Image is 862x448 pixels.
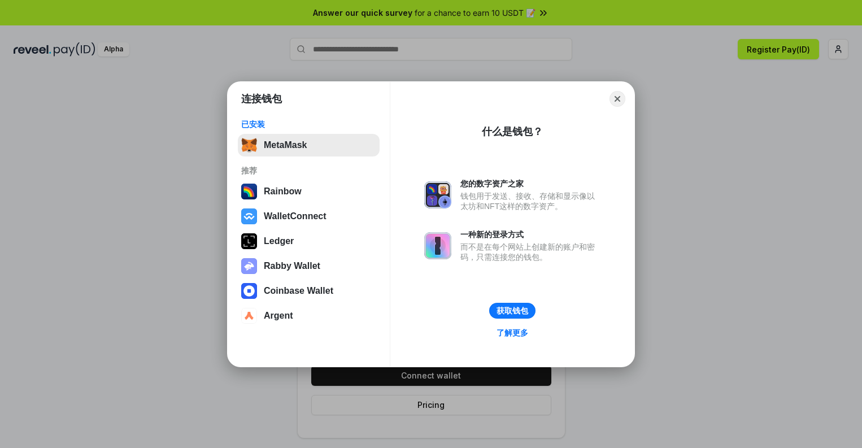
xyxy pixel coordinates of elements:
button: Argent [238,305,380,327]
img: svg+xml,%3Csvg%20width%3D%2228%22%20height%3D%2228%22%20viewBox%3D%220%200%2028%2028%22%20fill%3D... [241,283,257,299]
button: Rainbow [238,180,380,203]
div: 什么是钱包？ [482,125,543,138]
div: Coinbase Wallet [264,286,333,296]
img: svg+xml,%3Csvg%20xmlns%3D%22http%3A%2F%2Fwww.w3.org%2F2000%2Fsvg%22%20width%3D%2228%22%20height%3... [241,233,257,249]
div: MetaMask [264,140,307,150]
div: WalletConnect [264,211,326,221]
img: svg+xml,%3Csvg%20width%3D%2228%22%20height%3D%2228%22%20viewBox%3D%220%200%2028%2028%22%20fill%3D... [241,208,257,224]
div: 了解更多 [497,328,528,338]
div: 钱包用于发送、接收、存储和显示像以太坊和NFT这样的数字资产。 [460,191,600,211]
button: 获取钱包 [489,303,536,319]
div: 而不是在每个网站上创建新的账户和密码，只需连接您的钱包。 [460,242,600,262]
button: WalletConnect [238,205,380,228]
img: svg+xml,%3Csvg%20width%3D%22120%22%20height%3D%22120%22%20viewBox%3D%220%200%20120%20120%22%20fil... [241,184,257,199]
div: 已安装 [241,119,376,129]
img: svg+xml,%3Csvg%20xmlns%3D%22http%3A%2F%2Fwww.w3.org%2F2000%2Fsvg%22%20fill%3D%22none%22%20viewBox... [241,258,257,274]
div: Rabby Wallet [264,261,320,271]
img: svg+xml,%3Csvg%20xmlns%3D%22http%3A%2F%2Fwww.w3.org%2F2000%2Fsvg%22%20fill%3D%22none%22%20viewBox... [424,181,451,208]
div: 获取钱包 [497,306,528,316]
img: svg+xml,%3Csvg%20fill%3D%22none%22%20height%3D%2233%22%20viewBox%3D%220%200%2035%2033%22%20width%... [241,137,257,153]
div: 一种新的登录方式 [460,229,600,240]
div: 您的数字资产之家 [460,179,600,189]
button: Coinbase Wallet [238,280,380,302]
button: Close [610,91,625,107]
div: Rainbow [264,186,302,197]
button: Rabby Wallet [238,255,380,277]
button: MetaMask [238,134,380,156]
div: 推荐 [241,166,376,176]
button: Ledger [238,230,380,253]
div: Argent [264,311,293,321]
img: svg+xml,%3Csvg%20width%3D%2228%22%20height%3D%2228%22%20viewBox%3D%220%200%2028%2028%22%20fill%3D... [241,308,257,324]
a: 了解更多 [490,325,535,340]
img: svg+xml,%3Csvg%20xmlns%3D%22http%3A%2F%2Fwww.w3.org%2F2000%2Fsvg%22%20fill%3D%22none%22%20viewBox... [424,232,451,259]
div: Ledger [264,236,294,246]
h1: 连接钱包 [241,92,282,106]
